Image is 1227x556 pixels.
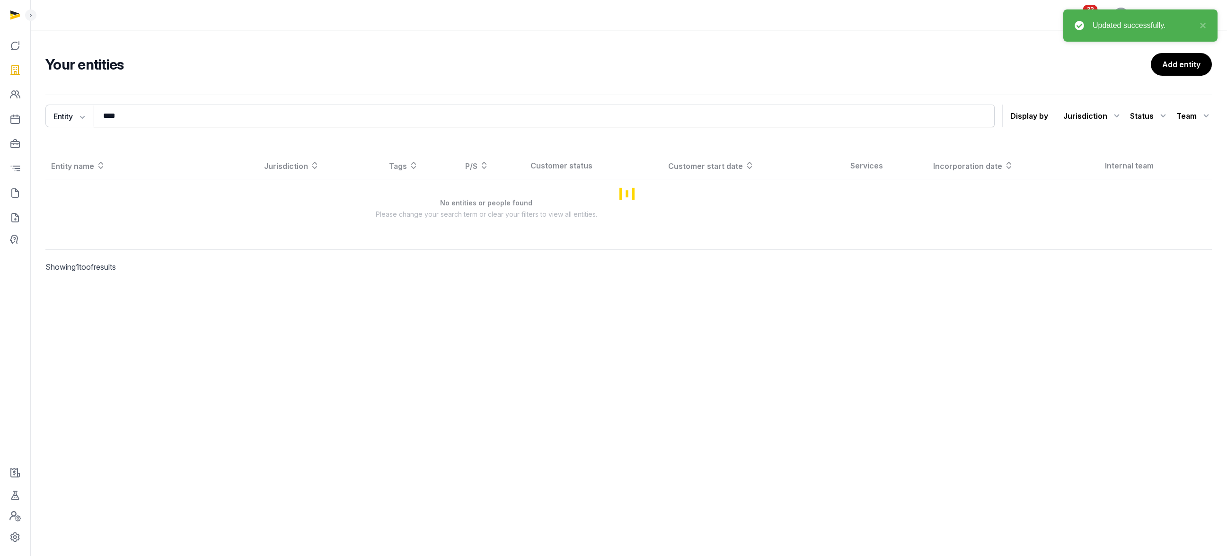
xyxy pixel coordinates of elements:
[1130,108,1169,124] div: Status
[45,105,94,127] button: Entity
[1010,108,1048,124] p: Display by
[45,250,326,284] p: Showing to of results
[1195,20,1206,31] button: close
[1063,108,1122,124] div: Jurisdiction
[45,152,1212,234] div: Loading
[76,262,79,272] span: 1
[45,56,1151,73] h2: Your entities
[1083,5,1098,14] span: 32
[1176,108,1212,124] div: Team
[1113,8,1129,23] button: AN
[1151,53,1212,76] a: Add entity
[1093,20,1195,31] div: Updated successfully.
